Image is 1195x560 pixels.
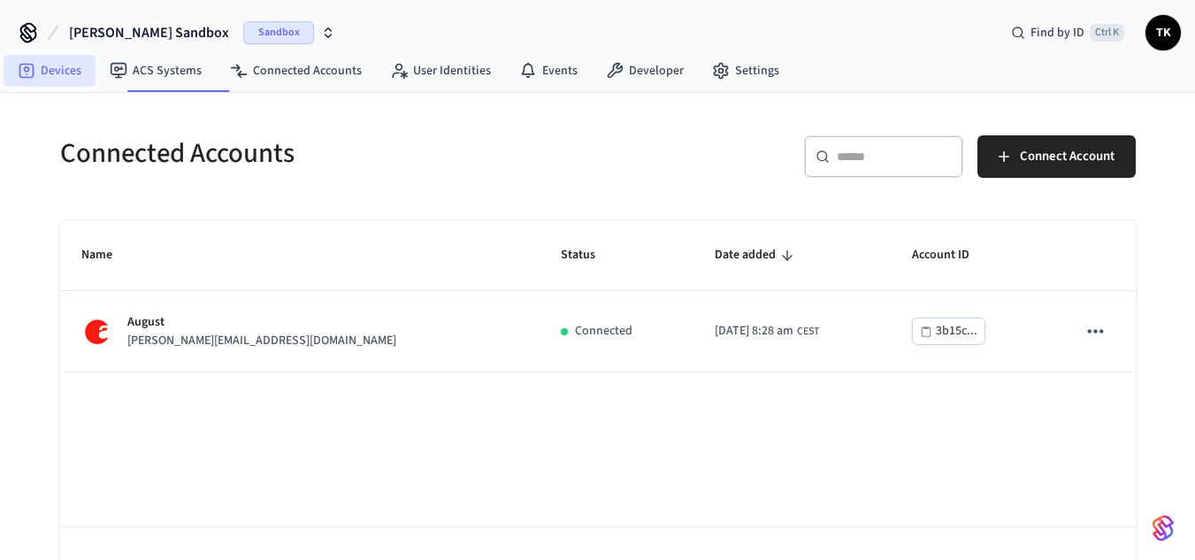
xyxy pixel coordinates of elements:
span: [DATE] 8:28 am [715,322,793,341]
a: User Identities [376,55,505,87]
a: Settings [698,55,793,87]
img: SeamLogoGradient.69752ec5.svg [1153,514,1174,542]
span: Find by ID [1030,24,1084,42]
div: 3b15c... [936,320,977,342]
div: Europe/Paris [715,322,819,341]
span: Sandbox [243,21,314,44]
span: TK [1147,17,1179,49]
span: Date added [715,242,799,269]
span: Account ID [912,242,992,269]
p: [PERSON_NAME][EMAIL_ADDRESS][DOMAIN_NAME] [127,332,396,350]
button: Connect Account [977,135,1136,178]
a: Devices [4,55,96,87]
h5: Connected Accounts [60,135,587,172]
img: August Logo, Square [81,316,113,348]
button: 3b15c... [912,318,985,345]
p: Connected [575,322,632,341]
span: Ctrl K [1090,24,1124,42]
p: August [127,313,396,332]
span: CEST [797,324,819,340]
button: TK [1145,15,1181,50]
a: Connected Accounts [216,55,376,87]
span: Connect Account [1020,145,1115,168]
span: Status [561,242,618,269]
a: ACS Systems [96,55,216,87]
a: Developer [592,55,698,87]
table: sticky table [60,220,1136,372]
a: Events [505,55,592,87]
span: [PERSON_NAME] Sandbox [69,22,229,43]
span: Name [81,242,135,269]
div: Find by IDCtrl K [997,17,1138,49]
